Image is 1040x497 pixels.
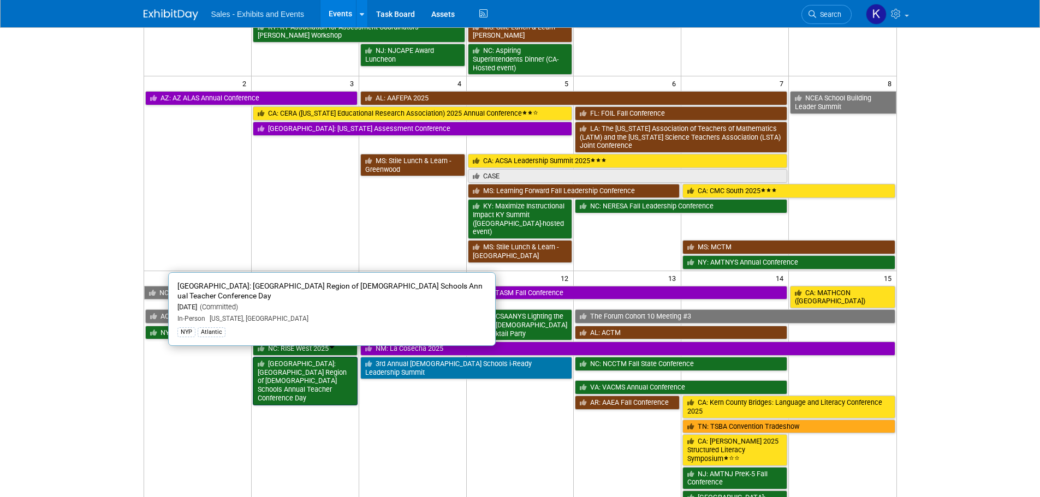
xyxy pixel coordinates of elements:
[682,396,895,418] a: CA: Kern County Bridges: Language and Literacy Conference 2025
[468,240,573,262] a: MS: Stile Lunch & Learn - [GEOGRAPHIC_DATA]
[575,122,787,153] a: LA: The [US_STATE] Association of Teachers of Mathematics (LATM) and the [US_STATE] Science Teach...
[682,434,787,465] a: CA: [PERSON_NAME] 2025 Structured Literacy Symposium
[575,326,787,340] a: AL: ACTM
[360,357,573,379] a: 3rd Annual [DEMOGRAPHIC_DATA] Schools i-Ready Leadership Summit
[563,76,573,90] span: 5
[682,420,895,434] a: TN: TSBA Convention Tradeshow
[253,106,573,121] a: CA: CERA ([US_STATE] Educational Research Association) 2025 Annual Conference
[468,154,788,168] a: CA: ACSA Leadership Summit 2025
[360,44,465,66] a: NJ: NJCAPE Award Luncheon
[349,76,359,90] span: 3
[682,240,895,254] a: MS: MCTM
[575,199,787,213] a: NC: NERESA Fall Leadership Conference
[198,327,225,337] div: Atlantic
[575,357,787,371] a: NC: NCCTM Fall State Conference
[671,76,681,90] span: 6
[360,91,787,105] a: AL: AAFEPA 2025
[468,184,680,198] a: MS: Learning Forward Fall Leadership Conference
[144,9,198,20] img: ExhibitDay
[205,315,308,322] span: [US_STATE], [GEOGRAPHIC_DATA]
[145,91,358,105] a: AZ: AZ ALAS Annual Conference
[211,10,304,19] span: Sales - Exhibits and Events
[145,309,465,324] a: ACE Leadership Conference
[790,91,896,113] a: NCEA School Building Leader Summit
[682,255,895,270] a: NY: AMTNYS Annual Conference
[468,169,788,183] a: CASE
[177,327,195,337] div: NYP
[667,271,681,285] span: 13
[241,76,251,90] span: 2
[816,10,841,19] span: Search
[866,4,887,25] img: Kara Haven
[790,286,895,308] a: CA: MATHCON ([GEOGRAPHIC_DATA])
[801,5,852,24] a: Search
[197,303,238,311] span: (Committed)
[456,76,466,90] span: 4
[253,122,573,136] a: [GEOGRAPHIC_DATA]: [US_STATE] Assessment Conference
[253,357,358,405] a: [GEOGRAPHIC_DATA]: [GEOGRAPHIC_DATA] Region of [DEMOGRAPHIC_DATA] Schools Annual Teacher Conferen...
[560,271,573,285] span: 12
[575,396,680,410] a: AR: AAEA Fall Conference
[775,271,788,285] span: 14
[778,76,788,90] span: 7
[177,282,483,301] span: [GEOGRAPHIC_DATA]: [GEOGRAPHIC_DATA] Region of [DEMOGRAPHIC_DATA] Schools Annual Teacher Conferen...
[682,467,787,489] a: NJ: AMTNJ PreK-5 Fall Conference
[575,380,787,394] a: VA: VACMS Annual Conference
[887,76,896,90] span: 8
[682,184,895,198] a: CA: CMC South 2025
[253,20,465,43] a: KY: KY Association for Assessment Coordinators [PERSON_NAME] Workshop
[177,303,486,312] div: [DATE]
[360,154,465,176] a: MS: Stile Lunch & Learn - Greenwood
[145,326,465,340] a: NY: NYSRA Annual Conference
[360,342,895,356] a: NM: La Cosecha 2025
[575,309,895,324] a: The Forum Cohort 10 Meeting #3
[883,271,896,285] span: 15
[468,20,573,43] a: MS: Stile Lunch & Learn - [PERSON_NAME]
[575,106,787,121] a: FL: FOIL Fall Conference
[144,286,465,300] a: NCEA School Building Leader Summit
[468,309,573,340] a: NY: CSAANYS Lighting the Fire for [DEMOGRAPHIC_DATA] Ed. Cocktail Party
[468,199,573,239] a: KY: Maximize Instructional Impact KY Summit ([GEOGRAPHIC_DATA]-hosted event)
[468,44,573,75] a: NC: Aspiring Superintendents Dinner (CA-Hosted event)
[468,286,788,300] a: TX: TASM Fall Conference
[177,315,205,322] span: In-Person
